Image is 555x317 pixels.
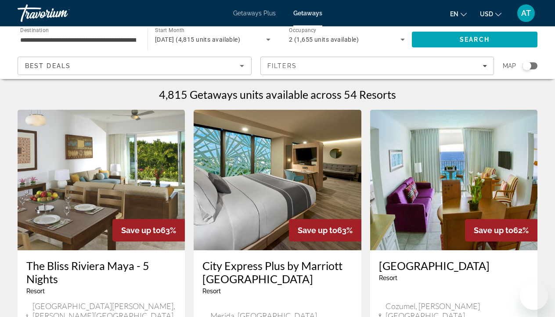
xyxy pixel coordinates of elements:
[480,7,501,20] button: Change currency
[293,10,322,17] a: Getaways
[450,7,467,20] button: Change language
[289,36,359,43] span: 2 (1,655 units available)
[18,2,105,25] a: Travorium
[202,288,221,295] span: Resort
[521,9,531,18] span: AT
[20,35,136,45] input: Select destination
[25,61,244,71] mat-select: Sort by
[465,219,537,241] div: 62%
[26,259,176,285] a: The Bliss Riviera Maya - 5 Nights
[155,36,240,43] span: [DATE] (4,815 units available)
[289,219,361,241] div: 63%
[460,36,490,43] span: Search
[202,259,352,285] a: City Express Plus by Marriott [GEOGRAPHIC_DATA]
[194,110,361,250] img: City Express Plus by Marriott Mérida
[18,110,185,250] img: The Bliss Riviera Maya - 5 Nights
[480,11,493,18] span: USD
[289,27,317,33] span: Occupancy
[450,11,458,18] span: en
[370,110,537,250] img: Coral Princess Hotel & Dive Resort
[503,60,516,72] span: Map
[412,32,537,47] button: Search
[379,259,529,272] a: [GEOGRAPHIC_DATA]
[520,282,548,310] iframe: Bouton de lancement de la fenêtre de messagerie
[26,288,45,295] span: Resort
[20,27,49,33] span: Destination
[155,27,184,33] span: Start Month
[25,62,71,69] span: Best Deals
[121,226,161,235] span: Save up to
[474,226,513,235] span: Save up to
[379,274,397,281] span: Resort
[515,4,537,22] button: User Menu
[267,62,297,69] span: Filters
[112,219,185,241] div: 63%
[260,57,494,75] button: Filters
[233,10,276,17] a: Getaways Plus
[298,226,337,235] span: Save up to
[159,88,396,101] h1: 4,815 Getaways units available across 54 Resorts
